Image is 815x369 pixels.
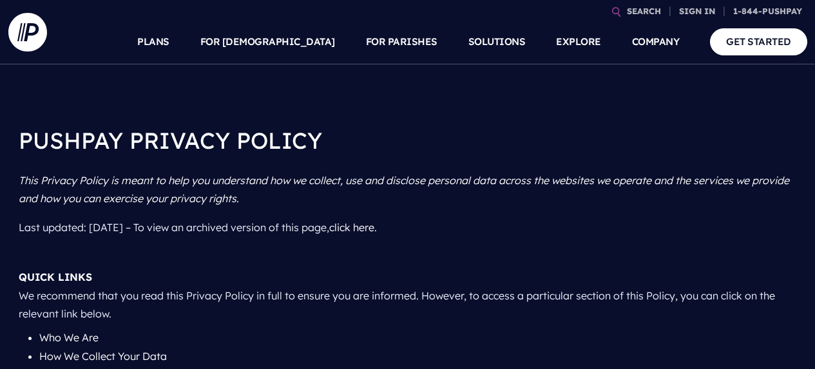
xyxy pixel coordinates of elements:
a: SOLUTIONS [468,19,526,64]
h1: PUSHPAY PRIVACY POLICY [19,116,797,166]
a: FOR [DEMOGRAPHIC_DATA] [200,19,335,64]
p: We recommend that you read this Privacy Policy in full to ensure you are informed. However, to ac... [19,263,797,328]
a: GET STARTED [710,28,807,55]
a: click here [329,221,374,234]
p: Last updated: [DATE] – To view an archived version of this page, . [19,213,797,242]
a: Who We Are [39,331,99,344]
i: This Privacy Policy is meant to help you understand how we collect, use and disclose personal dat... [19,174,789,205]
a: COMPANY [632,19,680,64]
a: FOR PARISHES [366,19,437,64]
a: How We Collect Your Data [39,350,167,363]
a: EXPLORE [556,19,601,64]
a: PLANS [137,19,169,64]
b: QUICK LINKS [19,270,92,283]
